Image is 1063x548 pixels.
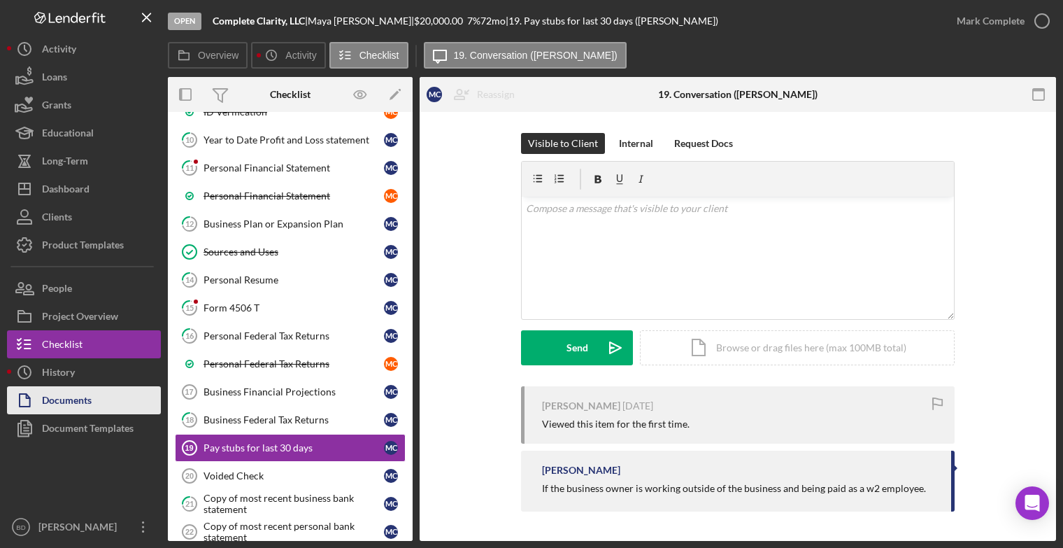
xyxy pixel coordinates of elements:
[7,513,161,541] button: BD[PERSON_NAME]
[185,163,194,172] tspan: 11
[204,414,384,426] div: Business Federal Tax Returns
[175,518,406,546] a: 22Copy of most recent personal bank statementMC
[204,302,384,314] div: Form 4506 T
[7,274,161,302] button: People
[521,330,633,365] button: Send
[384,329,398,343] div: M C
[480,15,506,27] div: 72 mo
[185,415,194,424] tspan: 18
[384,441,398,455] div: M C
[414,15,467,27] div: $20,000.00
[384,469,398,483] div: M C
[7,91,161,119] button: Grants
[7,119,161,147] button: Educational
[204,358,384,370] div: Personal Federal Tax Returns
[42,35,76,66] div: Activity
[204,386,384,398] div: Business Financial Projections
[185,528,194,536] tspan: 22
[175,406,406,434] a: 18Business Federal Tax ReturnsMC
[42,175,90,206] div: Dashboard
[175,462,406,490] a: 20Voided CheckMC
[270,89,311,100] div: Checklist
[198,50,238,61] label: Overview
[542,483,926,494] div: If the business owner is working outside of the business and being paid as a w2 employee.
[175,126,406,154] a: 10Year to Date Profit and Loss statementMC
[384,301,398,315] div: M C
[384,161,398,175] div: M C
[204,330,384,342] div: Personal Federal Tax Returns
[168,13,201,30] div: Open
[175,182,406,210] a: Personal Financial StatementMC
[7,35,161,63] button: Activity
[213,15,305,27] b: Complete Clarity, LLC
[204,470,384,482] div: Voided Check
[658,89,818,100] div: 19. Conversation ([PERSON_NAME])
[175,238,406,266] a: Sources and UsesMC
[384,525,398,539] div: M C
[384,357,398,371] div: M C
[7,147,161,175] button: Long-Term
[42,414,134,446] div: Document Templates
[204,246,384,258] div: Sources and Uses
[542,465,620,476] div: [PERSON_NAME]
[612,133,660,154] button: Internal
[175,210,406,238] a: 12Business Plan or Expansion PlanMC
[619,133,653,154] div: Internal
[7,203,161,231] button: Clients
[185,472,194,480] tspan: 20
[384,413,398,427] div: M C
[185,135,194,144] tspan: 10
[542,419,690,430] div: Viewed this item for the first time.
[204,134,384,146] div: Year to Date Profit and Loss statement
[42,203,72,234] div: Clients
[384,105,398,119] div: M C
[424,42,627,69] button: 19. Conversation ([PERSON_NAME])
[7,63,161,91] a: Loans
[308,15,414,27] div: Maya [PERSON_NAME] |
[7,175,161,203] a: Dashboard
[175,350,406,378] a: Personal Federal Tax ReturnsMC
[1015,486,1049,520] div: Open Intercom Messenger
[175,294,406,322] a: 15Form 4506 TMC
[566,330,588,365] div: Send
[175,434,406,462] a: 19Pay stubs for last 30 daysMC
[454,50,618,61] label: 19. Conversation ([PERSON_NAME])
[185,499,194,508] tspan: 21
[384,189,398,203] div: M C
[16,524,25,531] text: BD
[521,133,605,154] button: Visible to Client
[7,358,161,386] button: History
[622,400,653,412] time: 2025-07-25 01:35
[175,490,406,518] a: 21Copy of most recent business bank statementMC
[42,147,88,178] div: Long-Term
[384,245,398,259] div: M C
[384,497,398,511] div: M C
[251,42,325,69] button: Activity
[7,414,161,442] button: Document Templates
[204,218,384,230] div: Business Plan or Expansion Plan
[42,119,94,150] div: Educational
[528,133,598,154] div: Visible to Client
[175,378,406,406] a: 17Business Financial ProjectionsMC
[359,50,399,61] label: Checklist
[7,302,161,330] button: Project Overview
[506,15,718,27] div: | 19. Pay stubs for last 30 days ([PERSON_NAME])
[42,231,124,262] div: Product Templates
[204,162,384,174] div: Personal Financial Statement
[467,15,480,27] div: 7 %
[35,513,126,545] div: [PERSON_NAME]
[384,273,398,287] div: M C
[957,7,1025,35] div: Mark Complete
[7,330,161,358] button: Checklist
[185,388,193,396] tspan: 17
[175,322,406,350] a: 16Personal Federal Tax ReturnsMC
[42,91,71,122] div: Grants
[185,303,194,312] tspan: 15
